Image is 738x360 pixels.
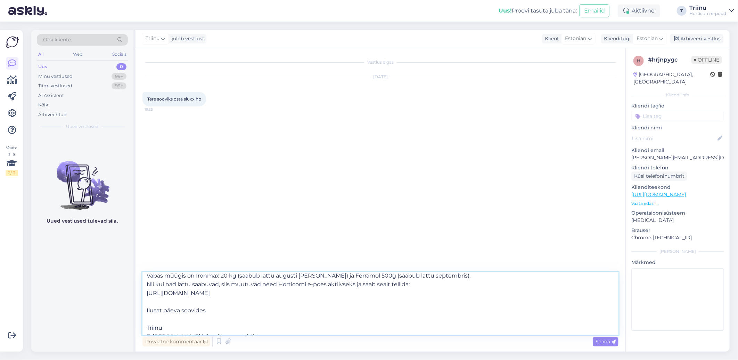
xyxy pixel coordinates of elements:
div: Proovi tasuta juba täna: [499,7,577,15]
p: [MEDICAL_DATA] [631,217,724,224]
p: Uued vestlused tulevad siia. [47,217,118,225]
p: Kliendi nimi [631,124,724,131]
div: AI Assistent [38,92,64,99]
button: Emailid [580,4,609,17]
span: Triinu [146,35,159,42]
div: Tiimi vestlused [38,82,72,89]
div: 99+ [112,82,126,89]
div: [GEOGRAPHIC_DATA], [GEOGRAPHIC_DATA] [633,71,710,86]
a: TriinuHorticom e-pood [689,5,734,16]
div: Web [72,50,84,59]
p: [PERSON_NAME][EMAIL_ADDRESS][DOMAIN_NAME] [631,154,724,161]
div: Küsi telefoninumbrit [631,171,687,181]
div: Arhiveeri vestlus [670,34,723,43]
div: juhib vestlust [169,35,204,42]
div: 99+ [112,73,126,80]
p: Chrome [TECHNICAL_ID] [631,234,724,241]
p: Klienditeekond [631,184,724,191]
div: Aktiivne [618,5,660,17]
div: [DATE] [142,74,618,80]
div: Vaata siia [6,145,18,176]
input: Lisa tag [631,111,724,121]
div: Vestlus algas [142,59,618,65]
div: T [677,6,687,16]
input: Lisa nimi [632,135,716,142]
span: Estonian [565,35,586,42]
img: No chats [31,149,133,211]
div: Socials [111,50,128,59]
p: Märkmed [631,259,724,266]
div: Horticom e-pood [689,11,726,16]
div: Kõik [38,102,48,109]
div: Klienditugi [601,35,631,42]
b: Uus! [499,7,512,14]
p: Vaata edasi ... [631,200,724,207]
p: Kliendi email [631,147,724,154]
div: Klient [542,35,559,42]
p: Kliendi tag'id [631,102,724,110]
div: Triinu [689,5,726,11]
a: [URL][DOMAIN_NAME] [631,191,686,198]
textarea: Tere Sluxx nälkjate [PERSON_NAME] on võimalik osta taimekaitsetöötaja tunnistusega. Kas Teil on s... [142,272,618,335]
span: h [637,58,640,63]
span: Otsi kliente [43,36,71,43]
span: Offline [691,56,722,64]
img: Askly Logo [6,35,19,49]
span: Uued vestlused [66,123,99,130]
p: Operatsioonisüsteem [631,209,724,217]
div: Kliendi info [631,92,724,98]
div: Uus [38,63,47,70]
div: # hrjnpygc [648,56,691,64]
span: 19:23 [145,107,171,112]
p: Kliendi telefon [631,164,724,171]
div: Arhiveeritud [38,111,67,118]
div: Privaatne kommentaar [142,337,210,346]
span: Saada [596,338,616,345]
div: 2 / 3 [6,170,18,176]
div: [PERSON_NAME] [631,248,724,255]
div: 0 [116,63,126,70]
span: Estonian [637,35,658,42]
p: Brauser [631,227,724,234]
div: Minu vestlused [38,73,73,80]
div: All [37,50,45,59]
span: Tere sooviks osta sluxx hp [147,96,201,102]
